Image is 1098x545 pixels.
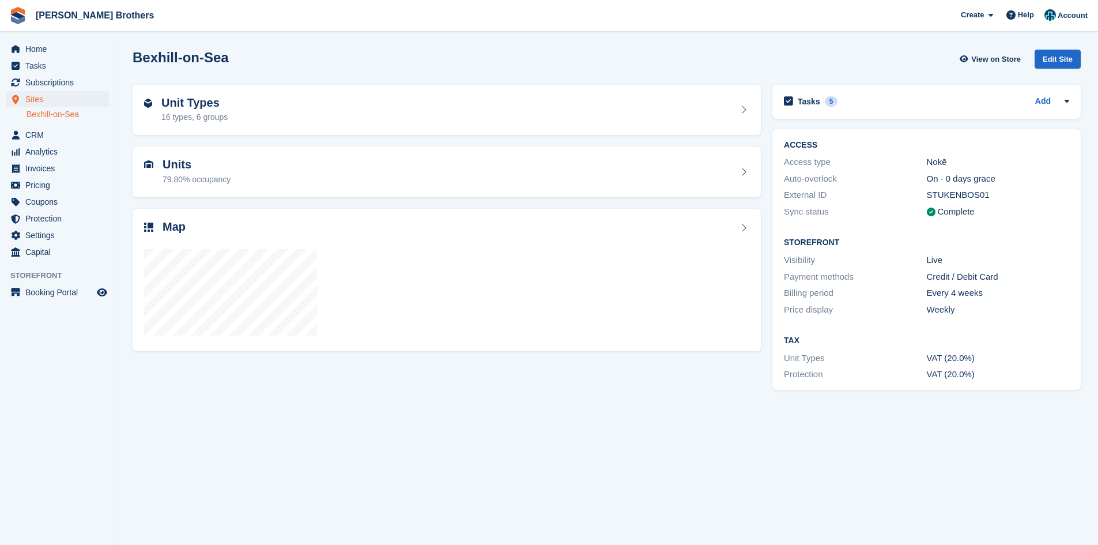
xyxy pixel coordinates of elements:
div: Sync status [784,205,926,219]
h2: Map [163,220,186,234]
span: Capital [25,244,95,260]
a: menu [6,284,109,300]
a: menu [6,127,109,143]
a: menu [6,58,109,74]
h2: Tax [784,336,1069,345]
a: menu [6,91,109,107]
span: Analytics [25,144,95,160]
a: Map [133,209,761,352]
span: Invoices [25,160,95,176]
div: 16 types, 6 groups [161,111,228,123]
div: VAT (20.0%) [927,368,1069,381]
a: Bexhill-on-Sea [27,109,109,120]
div: 79.80% occupancy [163,174,231,186]
a: menu [6,144,109,160]
div: External ID [784,189,926,202]
span: Storefront [10,270,115,281]
div: Visibility [784,254,926,267]
span: Help [1018,9,1034,21]
div: Protection [784,368,926,381]
span: Pricing [25,177,95,193]
span: Coupons [25,194,95,210]
div: Edit Site [1035,50,1081,69]
span: Booking Portal [25,284,95,300]
div: VAT (20.0%) [927,352,1069,365]
span: Subscriptions [25,74,95,91]
div: Access type [784,156,926,169]
div: Nokē [927,156,1069,169]
div: Auto-overlock [784,172,926,186]
span: Protection [25,211,95,227]
span: Tasks [25,58,95,74]
div: Live [927,254,1069,267]
img: map-icn-33ee37083ee616e46c38cad1a60f524a97daa1e2b2c8c0bc3eb3415660979fc1.svg [144,223,153,232]
div: Weekly [927,303,1069,317]
h2: Unit Types [161,96,228,110]
a: menu [6,244,109,260]
img: Helen Eldridge [1044,9,1056,21]
a: menu [6,160,109,176]
div: Price display [784,303,926,317]
a: menu [6,177,109,193]
span: Create [961,9,984,21]
span: Settings [25,227,95,243]
img: stora-icon-8386f47178a22dfd0bd8f6a31ec36ba5ce8667c1dd55bd0f319d3a0aa187defe.svg [9,7,27,24]
div: Every 4 weeks [927,287,1069,300]
a: menu [6,227,109,243]
a: menu [6,211,109,227]
a: Edit Site [1035,50,1081,73]
a: menu [6,194,109,210]
div: 5 [825,96,838,107]
span: Account [1058,10,1088,21]
span: Sites [25,91,95,107]
a: Unit Types 16 types, 6 groups [133,85,761,136]
a: [PERSON_NAME] Brothers [31,6,159,25]
img: unit-icn-7be61d7bf1b0ce9d3e12c5938cc71ed9869f7b940bace4675aadf7bd6d80202e.svg [144,160,153,168]
div: Credit / Debit Card [927,270,1069,284]
a: menu [6,41,109,57]
h2: ACCESS [784,141,1069,150]
h2: Storefront [784,238,1069,247]
h2: Bexhill-on-Sea [133,50,229,65]
div: On - 0 days grace [927,172,1069,186]
div: Payment methods [784,270,926,284]
span: View on Store [971,54,1021,65]
div: Complete [938,205,975,219]
h2: Units [163,158,231,171]
img: unit-type-icn-2b2737a686de81e16bb02015468b77c625bbabd49415b5ef34ead5e3b44a266d.svg [144,99,152,108]
div: Unit Types [784,352,926,365]
a: Units 79.80% occupancy [133,146,761,197]
div: STUKENBOS01 [927,189,1069,202]
a: Preview store [95,285,109,299]
h2: Tasks [798,96,820,107]
span: CRM [25,127,95,143]
div: Billing period [784,287,926,300]
a: menu [6,74,109,91]
a: View on Store [958,50,1025,69]
a: Add [1035,95,1051,108]
span: Home [25,41,95,57]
